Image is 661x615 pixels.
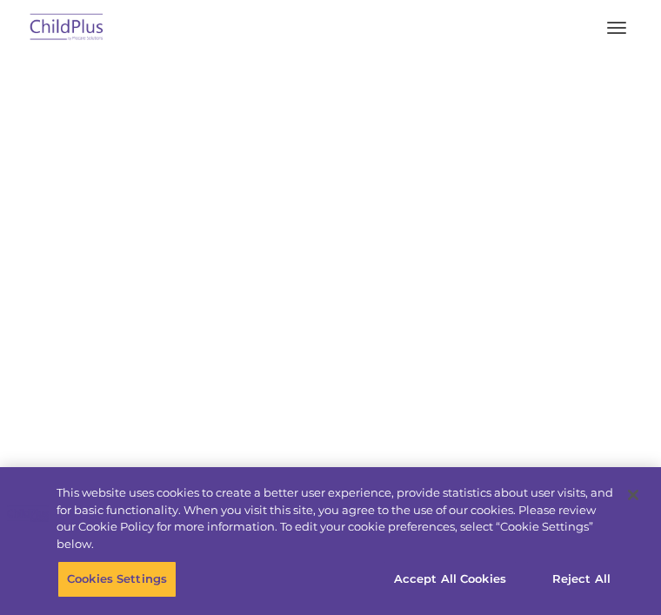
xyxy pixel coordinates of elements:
button: Accept All Cookies [384,561,516,598]
div: This website uses cookies to create a better user experience, provide statistics about user visit... [57,485,614,552]
button: Cookies Settings [57,561,177,598]
button: Close [614,476,652,514]
img: ChildPlus by Procare Solutions [26,8,108,49]
button: Reject All [527,561,636,598]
